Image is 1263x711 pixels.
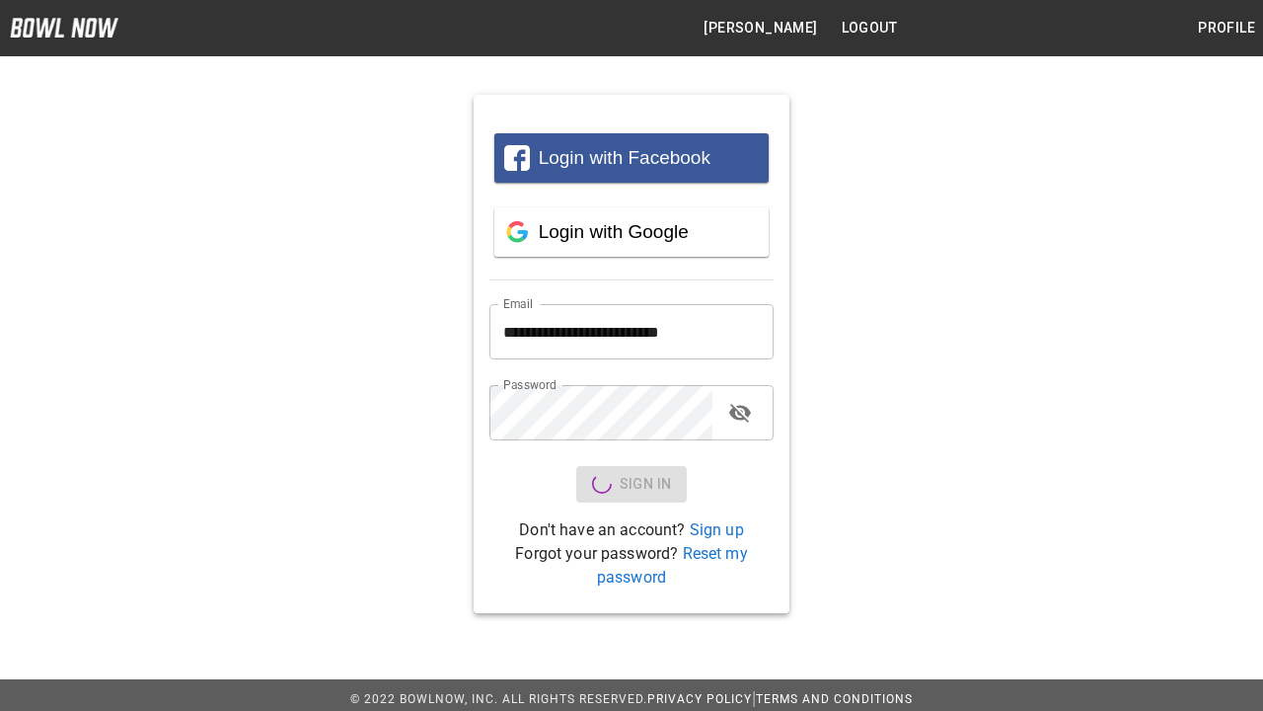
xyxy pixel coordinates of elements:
[350,692,647,706] span: © 2022 BowlNow, Inc. All Rights Reserved.
[489,542,774,590] p: Forgot your password?
[597,544,748,587] a: Reset my password
[1190,10,1263,46] button: Profile
[539,221,689,242] span: Login with Google
[720,393,760,433] button: toggle password visibility
[756,692,913,706] a: Terms and Conditions
[494,133,769,183] button: Login with Facebook
[647,692,752,706] a: Privacy Policy
[10,18,118,38] img: logo
[696,10,825,46] button: [PERSON_NAME]
[494,207,769,257] button: Login with Google
[834,10,905,46] button: Logout
[489,518,774,542] p: Don't have an account?
[539,147,710,168] span: Login with Facebook
[690,520,744,539] a: Sign up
